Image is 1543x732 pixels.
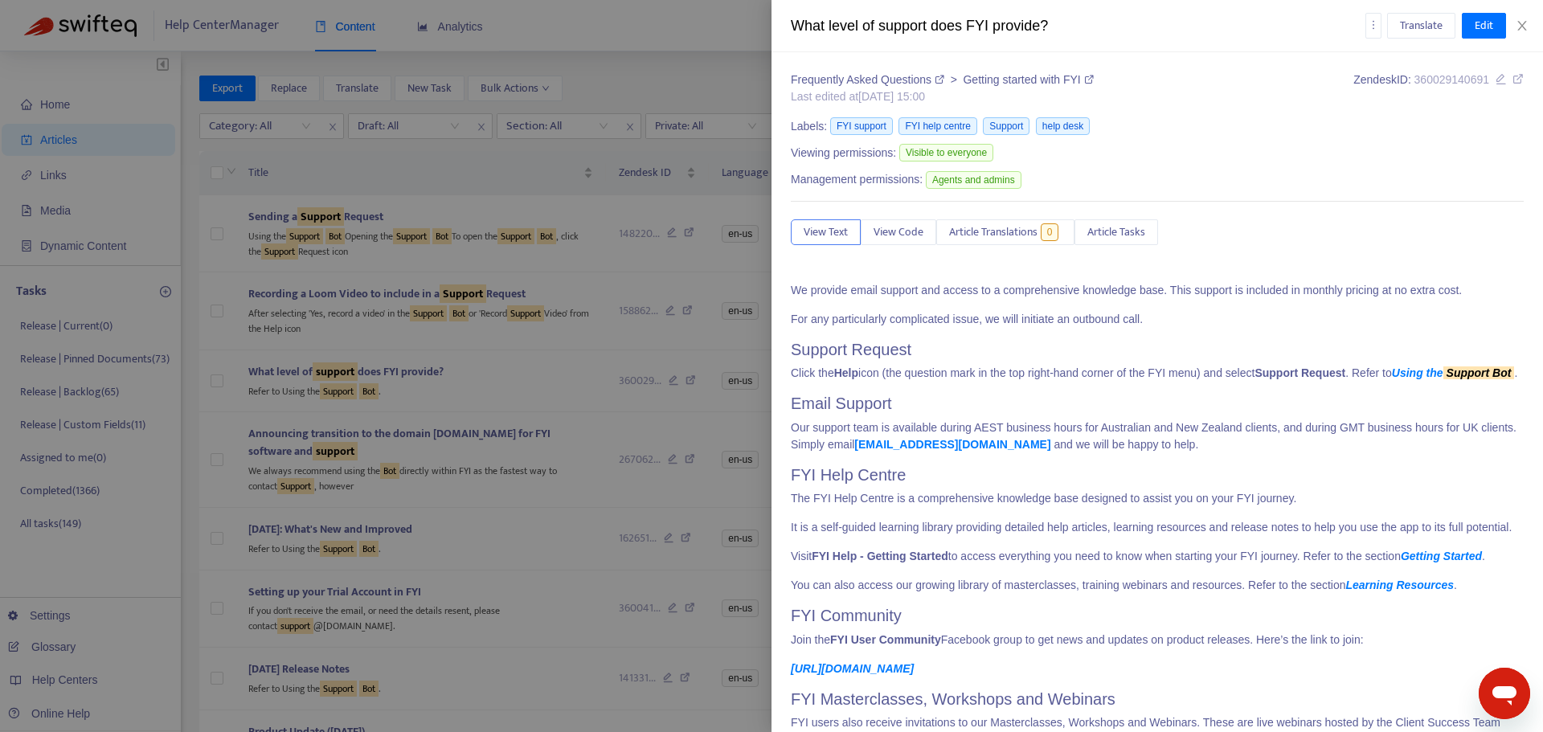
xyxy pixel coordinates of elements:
[834,366,858,379] strong: Help
[1443,366,1515,379] sqkw: Support Bot
[1475,17,1493,35] span: Edit
[791,340,1524,359] h2: Support Request
[791,88,1094,105] div: Last edited at [DATE] 15:00
[1401,550,1482,562] a: Getting Started
[791,145,896,162] span: Viewing permissions:
[791,73,947,86] a: Frequently Asked Questions
[830,633,941,646] strong: FYI User Community
[861,219,936,245] button: View Code
[926,171,1021,189] span: Agents and admins
[791,282,1524,299] p: We provide email support and access to a comprehensive knowledge base. This support is included i...
[1346,579,1455,591] a: Learning Resources
[791,219,861,245] button: View Text
[791,15,1365,37] div: What level of support does FYI provide?
[898,117,976,135] span: FYI help centre
[1392,366,1515,379] a: Using theSupport Bot
[1514,366,1517,379] span: .
[791,606,1524,625] h2: FYI Community
[830,117,893,135] span: FYI support
[791,311,1524,328] p: For any particularly complicated issue, we will initiate an outbound call.
[1400,17,1443,35] span: Translate
[791,465,1524,485] h2: FYI Help Centre
[791,519,1524,536] p: It is a self-guided learning library providing detailed help articles, learning resources and rel...
[874,223,923,241] span: View Code
[949,223,1038,241] span: Article Translations
[804,223,848,241] span: View Text
[1087,223,1145,241] span: Article Tasks
[963,73,1093,86] a: Getting started with FYI
[858,366,1254,379] span: icon (the question mark in the top right-hand corner of the FYI menu) and select
[936,219,1074,245] button: Article Translations0
[791,490,1524,507] p: The FYI Help Centre is a comprehensive knowledge base designed to assist you on your FYI journey.
[854,438,1050,451] a: [EMAIL_ADDRESS][DOMAIN_NAME]
[1368,19,1379,31] span: more
[1353,72,1524,105] div: Zendesk ID:
[1516,19,1529,32] span: close
[791,366,834,379] span: Click the
[1254,366,1345,379] strong: Support Request
[1511,18,1533,34] button: Close
[1041,223,1059,241] span: 0
[899,144,993,162] span: Visible to everyone
[791,577,1524,594] p: You can also access our growing library of masterclasses, training webinars and resources. Refer ...
[983,117,1029,135] span: Support
[791,632,1524,648] p: Join the Facebook group to get news and updates on product releases. Here’s the link to join:
[1036,117,1090,135] span: help desk
[1387,13,1455,39] button: Translate
[791,689,1524,709] h2: FYI Masterclasses, Workshops and Webinars
[812,550,948,562] strong: FYI Help - Getting Started
[791,72,1094,88] div: >
[1462,13,1506,39] button: Edit
[1479,668,1530,719] iframe: Button to launch messaging window
[1345,366,1392,379] span: . Refer to
[791,548,1524,565] p: Visit to access everything you need to know when starting your FYI journey. Refer to the section .
[1074,219,1158,245] button: Article Tasks
[791,394,1524,413] h2: Email Support
[791,118,827,135] span: Labels:
[791,171,923,188] span: Management permissions:
[1365,13,1381,39] button: more
[791,419,1524,453] p: Our support team is available during AEST business hours for Australian and New Zealand clients, ...
[1414,73,1489,86] span: 360029140691
[791,662,914,675] a: [URL][DOMAIN_NAME]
